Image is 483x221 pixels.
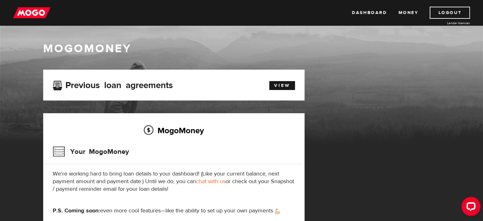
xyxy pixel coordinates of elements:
a: Logout [430,7,470,19]
h3: Your MogoMoney [53,143,129,160]
img: strong arm emoji [275,209,280,214]
h3: Previous loan agreements [53,80,173,88]
a: Dashboard [352,7,387,19]
h2: MogoMoney [53,124,295,137]
img: mogo_logo-11ee424be714fa7cbb0f0f49df9e16ec.png [13,7,50,19]
a: View [269,81,295,90]
a: Money [398,7,418,19]
h1: MogoMoney [43,42,440,55]
iframe: LiveChat chat widget [456,194,483,221]
a: Lender licences [422,21,470,25]
p: We're working hard to bring loan details to your dashboard! (Like your current balance, next paym... [53,170,295,193]
strong: P.S. Coming soon: [53,207,100,214]
p: even more cool features—like the ability to set up your own payments [53,207,295,215]
a: chat with us [196,178,225,185]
